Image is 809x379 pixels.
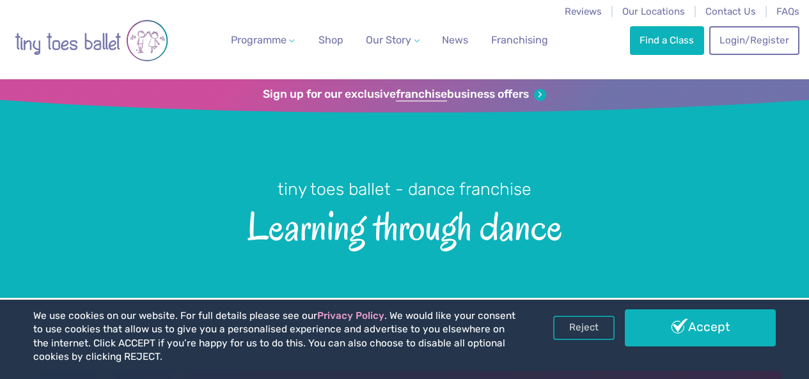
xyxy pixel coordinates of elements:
span: Learning through dance [20,201,789,248]
img: tiny toes ballet [15,8,168,73]
a: Our Locations [622,6,685,17]
a: Sign up for our exclusivefranchisebusiness offers [263,88,546,102]
a: Login/Register [709,26,799,54]
a: Find a Class [630,26,704,54]
span: Our Story [366,34,411,46]
strong: franchise [396,88,447,102]
a: Programme [226,27,300,53]
a: Privacy Policy [317,310,384,321]
span: Programme [231,34,287,46]
small: tiny toes ballet - dance franchise [278,179,531,199]
a: Reviews [565,6,602,17]
a: Our Story [361,27,425,53]
a: Shop [313,27,349,53]
a: Accept [625,309,776,346]
a: News [437,27,473,53]
p: We use cookies on our website. For full details please see our . We would like your consent to us... [33,309,516,364]
span: Franchising [491,34,548,46]
a: FAQs [776,6,799,17]
a: Reject [553,316,615,340]
span: Shop [318,34,343,46]
span: News [442,34,468,46]
a: Franchising [486,27,553,53]
a: Contact Us [705,6,756,17]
